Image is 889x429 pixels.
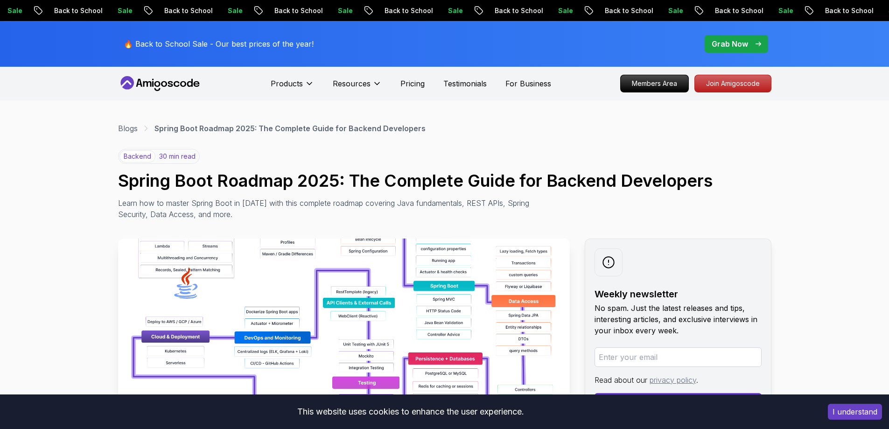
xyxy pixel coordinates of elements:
a: Blogs [118,123,138,134]
button: Resources [333,78,382,97]
p: Grab Now [712,38,748,49]
p: Back to School [486,6,550,15]
button: Subscribe [595,393,762,412]
p: Sale [219,6,249,15]
p: 30 min read [159,152,196,161]
p: Back to School [156,6,219,15]
input: Enter your email [595,347,762,367]
p: Back to School [596,6,660,15]
p: Back to School [707,6,770,15]
a: Pricing [400,78,425,89]
a: privacy policy [650,375,696,385]
p: No spam. Just the latest releases and tips, interesting articles, and exclusive interviews in you... [595,302,762,336]
p: Back to School [266,6,329,15]
p: Sale [550,6,580,15]
p: backend [119,150,155,162]
h1: Spring Boot Roadmap 2025: The Complete Guide for Backend Developers [118,171,771,190]
a: For Business [505,78,551,89]
div: This website uses cookies to enhance the user experience. [7,401,814,422]
p: Back to School [46,6,109,15]
a: Testimonials [443,78,487,89]
button: Accept cookies [828,404,882,420]
p: 🔥 Back to School Sale - Our best prices of the year! [124,38,314,49]
p: Resources [333,78,371,89]
a: Join Amigoscode [694,75,771,92]
p: Join Amigoscode [695,75,771,92]
p: Members Area [621,75,688,92]
p: Products [271,78,303,89]
button: Products [271,78,314,97]
p: Read about our . [595,374,762,386]
p: Sale [440,6,469,15]
p: Spring Boot Roadmap 2025: The Complete Guide for Backend Developers [154,123,426,134]
p: Sale [329,6,359,15]
p: Sale [109,6,139,15]
p: Back to School [376,6,440,15]
a: Members Area [620,75,689,92]
p: Back to School [817,6,880,15]
p: Learn how to master Spring Boot in [DATE] with this complete roadmap covering Java fundamentals, ... [118,197,536,220]
p: Sale [770,6,800,15]
h2: Weekly newsletter [595,288,762,301]
p: Sale [660,6,690,15]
